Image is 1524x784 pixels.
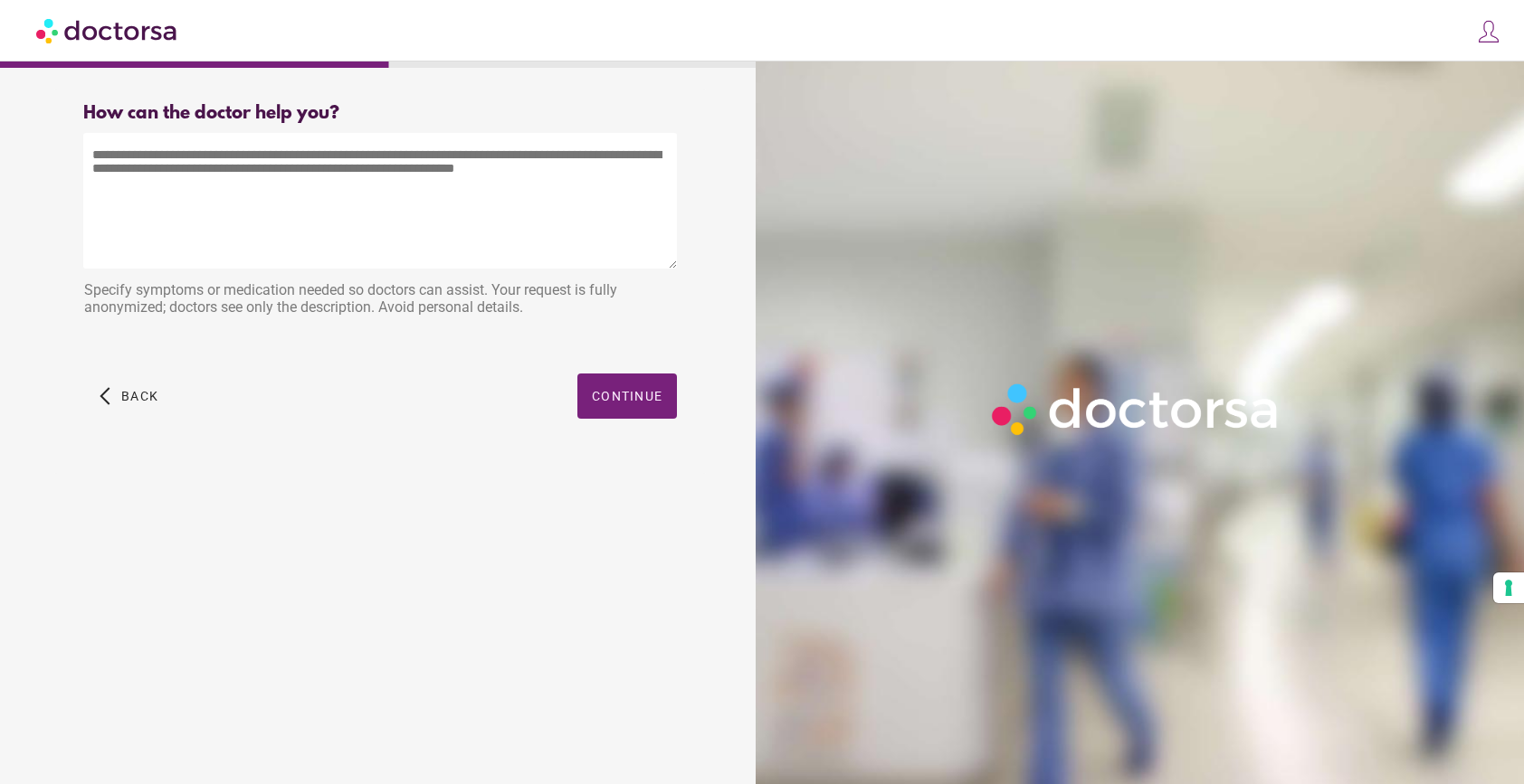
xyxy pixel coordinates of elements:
[1476,19,1501,44] img: icons8-customer-100.png
[577,373,677,419] button: Continue
[92,373,166,419] button: arrow_back_ios Back
[121,389,158,403] span: Back
[1493,572,1524,603] button: Your consent preferences for tracking technologies
[592,389,662,403] span: Continue
[83,272,677,329] div: Specify symptoms or medication needed so doctors can assist. Your request is fully anonymized; do...
[984,375,1289,443] img: Logo-Doctorsa-trans-White-partial-flat.png
[36,10,179,51] img: Doctorsa.com
[83,103,677,124] div: How can the doctor help you?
